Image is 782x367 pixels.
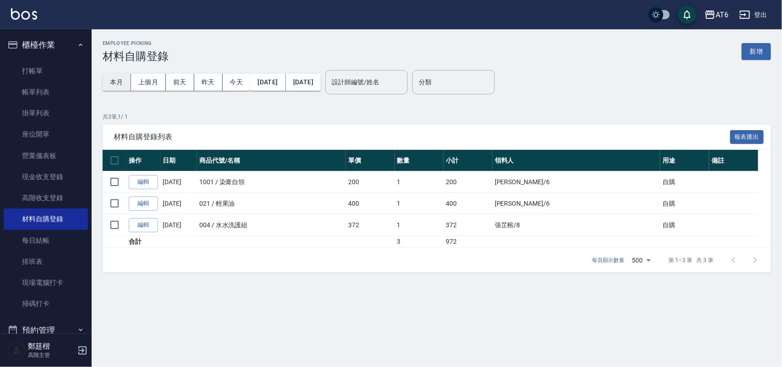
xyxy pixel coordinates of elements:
a: 掛單列表 [4,103,88,124]
td: 400 [443,193,492,214]
h5: 鄭莛楷 [28,342,75,351]
p: 每頁顯示數量 [592,256,625,264]
a: 每日結帳 [4,230,88,251]
th: 商品代號/名稱 [197,150,346,171]
td: 972 [443,236,492,248]
button: 前天 [166,74,194,91]
a: 現場電腦打卡 [4,272,88,293]
td: [DATE] [160,193,197,214]
a: 排班表 [4,251,88,272]
h3: 材料自購登錄 [103,50,169,63]
td: 張芷榕 /8 [492,214,661,236]
td: 1 [395,214,444,236]
a: 報表匯出 [730,132,764,141]
a: 材料自購登錄 [4,208,88,230]
td: 200 [443,171,492,193]
p: 共 3 筆, 1 / 1 [103,113,771,121]
a: 編輯 [129,175,158,189]
button: 報表匯出 [730,130,764,144]
td: 1 [395,171,444,193]
td: 1 [395,193,444,214]
th: 數量 [395,150,444,171]
td: 自購 [660,214,709,236]
th: 操作 [126,150,160,171]
td: 021 / 輕果油 [197,193,346,214]
td: 372 [346,214,395,236]
a: 現金收支登錄 [4,166,88,187]
td: [DATE] [160,171,197,193]
p: 第 1–3 筆 共 3 筆 [669,256,713,264]
img: Logo [11,8,37,20]
td: [DATE] [160,214,197,236]
span: 材料自購登錄列表 [114,132,730,142]
th: 單價 [346,150,395,171]
td: 3 [395,236,444,248]
div: 500 [629,248,654,273]
td: 自購 [660,193,709,214]
td: 合計 [126,236,160,248]
button: 上個月 [131,74,166,91]
a: 座位開單 [4,124,88,145]
td: 004 / 水水洗護組 [197,214,346,236]
th: 日期 [160,150,197,171]
button: 登出 [736,6,771,23]
th: 備註 [709,150,758,171]
button: 本月 [103,74,131,91]
th: 領料人 [492,150,661,171]
td: 1001 / 染膏自領 [197,171,346,193]
button: AT6 [701,5,732,24]
th: 用途 [660,150,709,171]
div: AT6 [716,9,728,21]
a: 高階收支登錄 [4,187,88,208]
button: 昨天 [194,74,223,91]
img: Person [7,341,26,360]
a: 編輯 [129,197,158,211]
td: [PERSON_NAME] /6 [492,193,661,214]
a: 掃碼打卡 [4,293,88,314]
button: save [678,5,696,24]
a: 新增 [742,47,771,55]
button: 預約管理 [4,318,88,342]
th: 小計 [443,150,492,171]
td: 200 [346,171,395,193]
button: 櫃檯作業 [4,33,88,57]
button: [DATE] [286,74,321,91]
a: 帳單列表 [4,82,88,103]
button: 新增 [742,43,771,60]
button: [DATE] [250,74,285,91]
button: 今天 [223,74,251,91]
a: 編輯 [129,218,158,232]
h2: Employee Picking [103,40,169,46]
td: 372 [443,214,492,236]
td: 自購 [660,171,709,193]
a: 營業儀表板 [4,145,88,166]
td: [PERSON_NAME] /6 [492,171,661,193]
td: 400 [346,193,395,214]
p: 高階主管 [28,351,75,359]
a: 打帳單 [4,60,88,82]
